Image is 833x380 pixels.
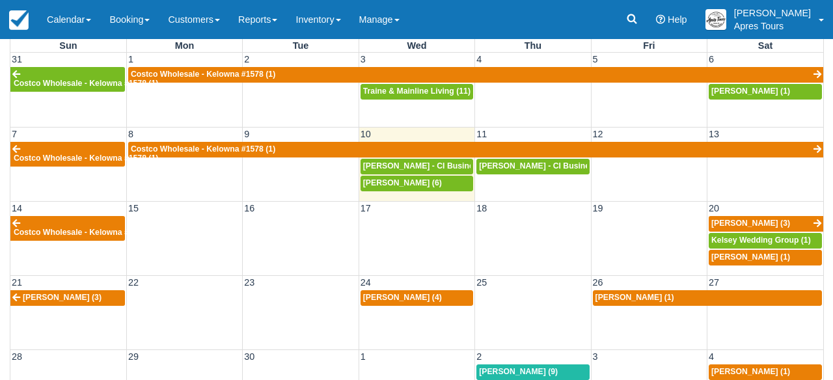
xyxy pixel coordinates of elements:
[734,20,811,33] p: Apres Tours
[10,277,23,288] span: 21
[59,40,77,51] span: Sun
[14,79,158,88] span: Costco Wholesale - Kelowna #1578 (1)
[592,351,599,362] span: 3
[711,252,790,262] span: [PERSON_NAME] (1)
[595,293,674,302] span: [PERSON_NAME] (1)
[10,54,23,64] span: 31
[127,351,140,362] span: 29
[709,250,822,265] a: [PERSON_NAME] (1)
[359,129,372,139] span: 10
[10,67,125,92] a: Costco Wholesale - Kelowna #1578 (1)
[707,203,720,213] span: 20
[359,54,367,64] span: 3
[475,54,483,64] span: 4
[359,203,372,213] span: 17
[359,277,372,288] span: 24
[475,351,483,362] span: 2
[128,67,823,83] a: Costco Wholesale - Kelowna #1578 (1)
[10,203,23,213] span: 14
[361,176,473,191] a: [PERSON_NAME] (6)
[243,351,256,362] span: 30
[643,40,655,51] span: Fri
[243,54,251,64] span: 2
[592,277,605,288] span: 26
[127,54,135,64] span: 1
[243,129,251,139] span: 9
[359,351,367,362] span: 1
[709,84,822,100] a: [PERSON_NAME] (1)
[705,9,726,30] img: A1
[711,236,811,245] span: Kelsey Wedding Group (1)
[10,290,125,306] a: [PERSON_NAME] (3)
[14,154,158,163] span: Costco Wholesale - Kelowna #1578 (1)
[711,219,790,228] span: [PERSON_NAME] (3)
[479,161,698,170] span: [PERSON_NAME] - CI Business Development Manager (7)
[127,203,140,213] span: 15
[525,40,541,51] span: Thu
[707,351,715,362] span: 4
[131,70,275,79] span: Costco Wholesale - Kelowna #1578 (1)
[734,7,811,20] p: [PERSON_NAME]
[709,216,823,232] a: [PERSON_NAME] (3)
[10,142,125,167] a: Costco Wholesale - Kelowna #1578 (1)
[709,364,822,380] a: [PERSON_NAME] (1)
[592,54,599,64] span: 5
[707,54,715,64] span: 6
[9,10,29,30] img: checkfront-main-nav-mini-logo.png
[711,87,790,96] span: [PERSON_NAME] (1)
[363,161,586,170] span: [PERSON_NAME] - CI Business Development Manager (11)
[10,216,125,241] a: Costco Wholesale - Kelowna #1578 (1)
[475,277,488,288] span: 25
[475,129,488,139] span: 11
[479,367,558,376] span: [PERSON_NAME] (9)
[128,142,823,157] a: Costco Wholesale - Kelowna #1578 (1)
[593,290,822,306] a: [PERSON_NAME] (1)
[709,233,822,249] a: Kelsey Wedding Group (1)
[127,277,140,288] span: 22
[592,129,605,139] span: 12
[243,203,256,213] span: 16
[361,159,473,174] a: [PERSON_NAME] - CI Business Development Manager (11)
[175,40,195,51] span: Mon
[23,293,102,302] span: [PERSON_NAME] (3)
[131,144,275,154] span: Costco Wholesale - Kelowna #1578 (1)
[707,129,720,139] span: 13
[407,40,426,51] span: Wed
[10,129,18,139] span: 7
[127,129,135,139] span: 8
[758,40,772,51] span: Sat
[711,367,790,376] span: [PERSON_NAME] (1)
[707,277,720,288] span: 27
[476,364,589,380] a: [PERSON_NAME] (9)
[475,203,488,213] span: 18
[14,228,158,237] span: Costco Wholesale - Kelowna #1578 (1)
[592,203,605,213] span: 19
[656,15,665,24] i: Help
[476,159,589,174] a: [PERSON_NAME] - CI Business Development Manager (7)
[361,290,473,306] a: [PERSON_NAME] (4)
[363,178,442,187] span: [PERSON_NAME] (6)
[243,277,256,288] span: 23
[361,84,473,100] a: Traine & Mainline Living (11)
[363,293,442,302] span: [PERSON_NAME] (4)
[363,87,471,96] span: Traine & Mainline Living (11)
[668,14,687,25] span: Help
[293,40,309,51] span: Tue
[10,351,23,362] span: 28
